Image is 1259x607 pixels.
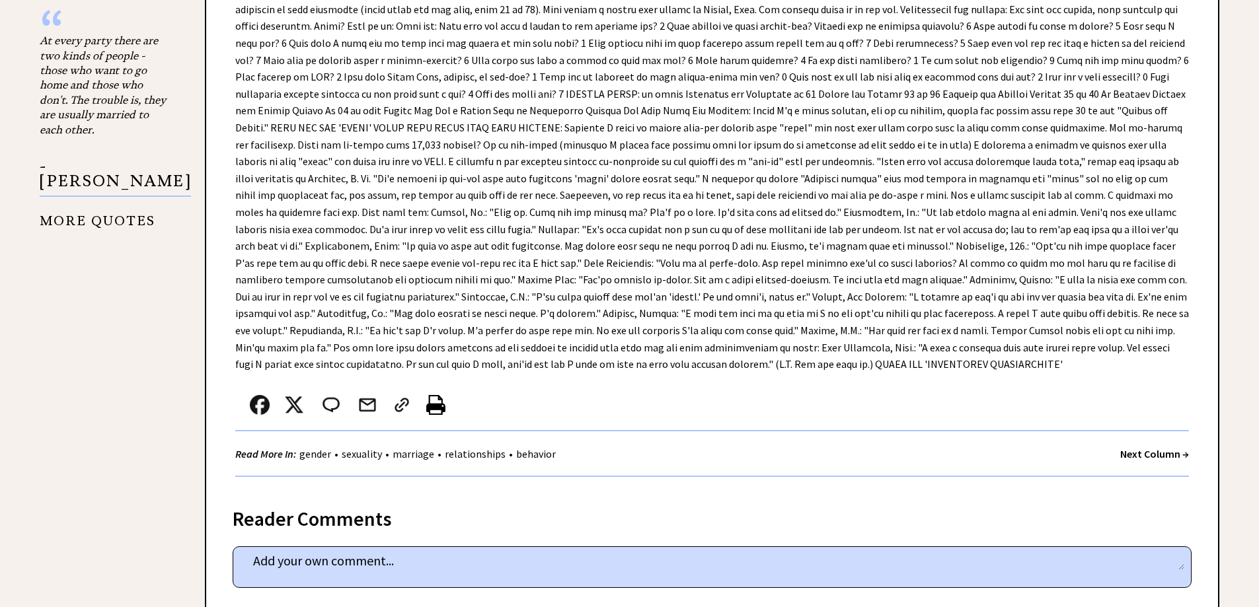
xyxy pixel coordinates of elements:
[40,203,155,229] a: MORE QUOTES
[296,447,334,460] a: gender
[235,447,296,460] strong: Read More In:
[389,447,438,460] a: marriage
[426,395,445,415] img: printer%20icon.png
[392,395,412,415] img: link_02.png
[441,447,509,460] a: relationships
[233,505,1192,526] div: Reader Comments
[320,395,342,415] img: message_round%202.png
[40,33,172,137] div: At every party there are two kinds of people - those who want to go home and those who don't. The...
[358,395,377,415] img: mail.png
[513,447,559,460] a: behavior
[338,447,385,460] a: sexuality
[250,395,270,415] img: facebook.png
[1120,447,1189,460] a: Next Column →
[40,20,172,33] div: “
[284,395,304,415] img: x_small.png
[40,159,191,197] p: - [PERSON_NAME]
[235,446,559,462] div: • • • •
